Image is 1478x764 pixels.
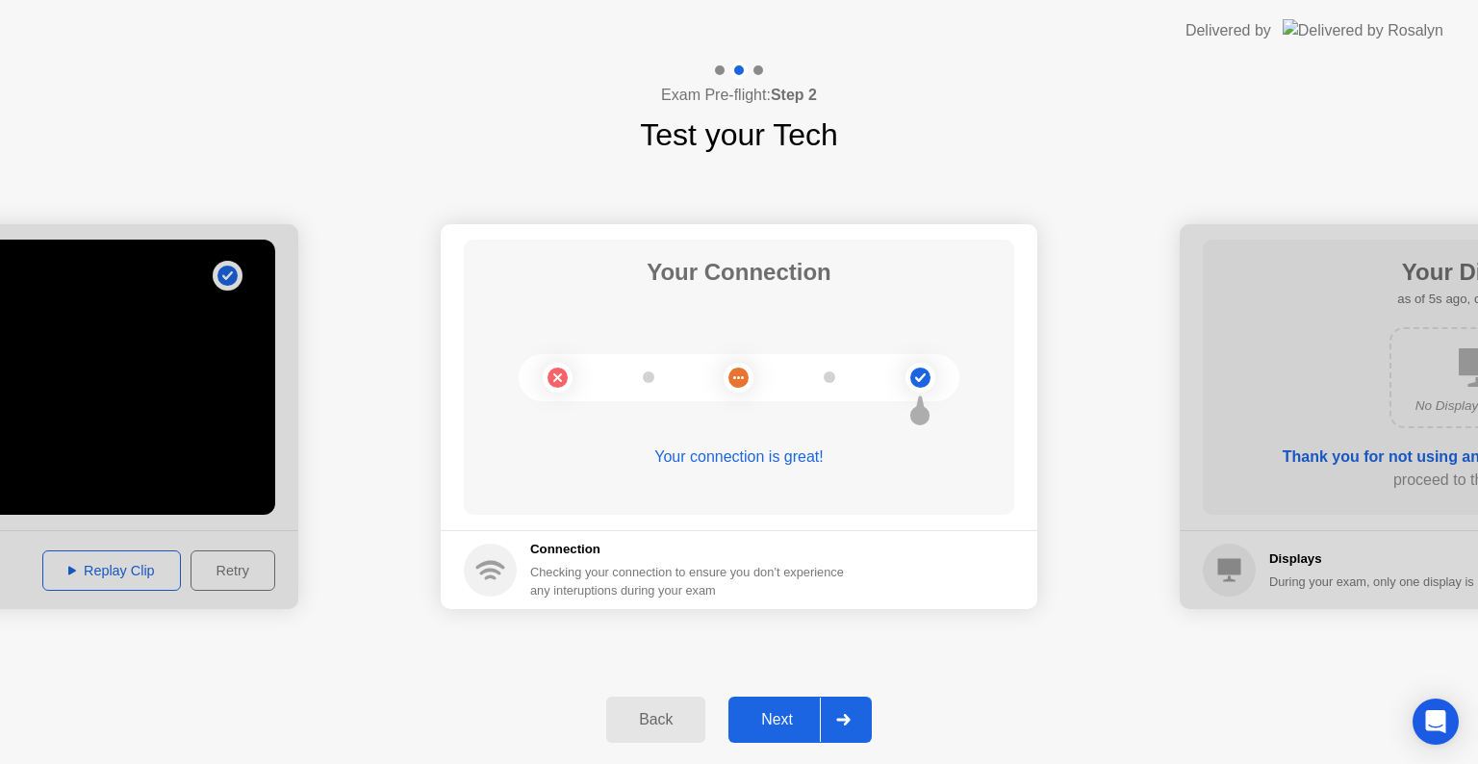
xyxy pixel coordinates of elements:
[734,711,820,728] div: Next
[647,255,831,290] h1: Your Connection
[1413,699,1459,745] div: Open Intercom Messenger
[612,711,700,728] div: Back
[1185,19,1271,42] div: Delivered by
[464,446,1014,469] div: Your connection is great!
[728,697,872,743] button: Next
[606,697,705,743] button: Back
[771,87,817,103] b: Step 2
[1283,19,1443,41] img: Delivered by Rosalyn
[640,112,838,158] h1: Test your Tech
[530,563,855,599] div: Checking your connection to ensure you don’t experience any interuptions during your exam
[661,84,817,107] h4: Exam Pre-flight:
[530,540,855,559] h5: Connection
